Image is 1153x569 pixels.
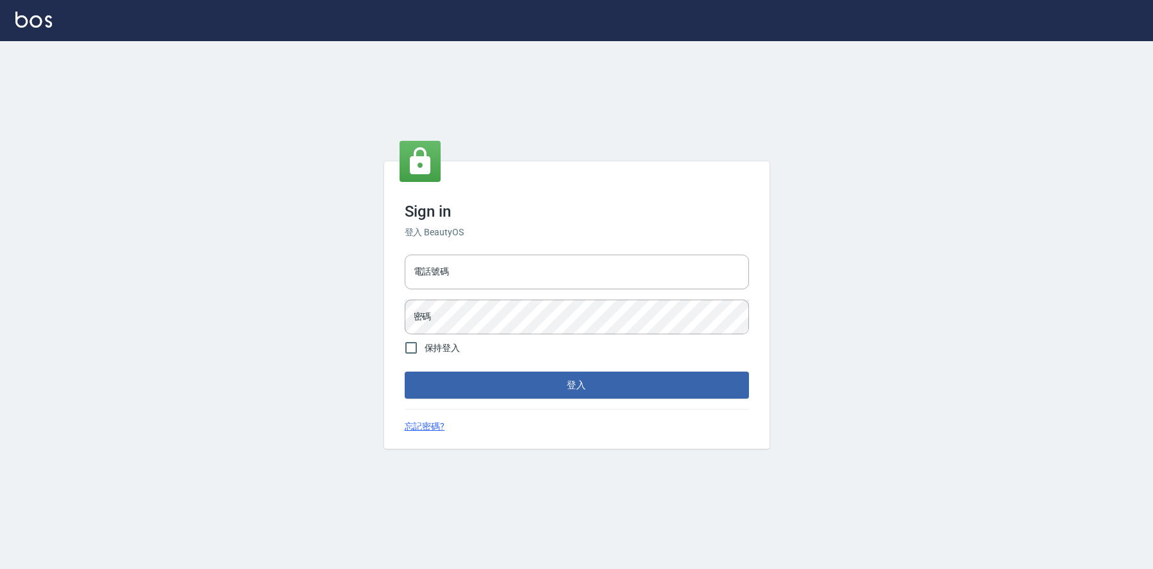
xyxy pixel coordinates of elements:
h6: 登入 BeautyOS [405,226,749,239]
button: 登入 [405,372,749,399]
h3: Sign in [405,203,749,221]
a: 忘記密碼? [405,420,445,433]
span: 保持登入 [425,341,461,355]
img: Logo [15,12,52,28]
